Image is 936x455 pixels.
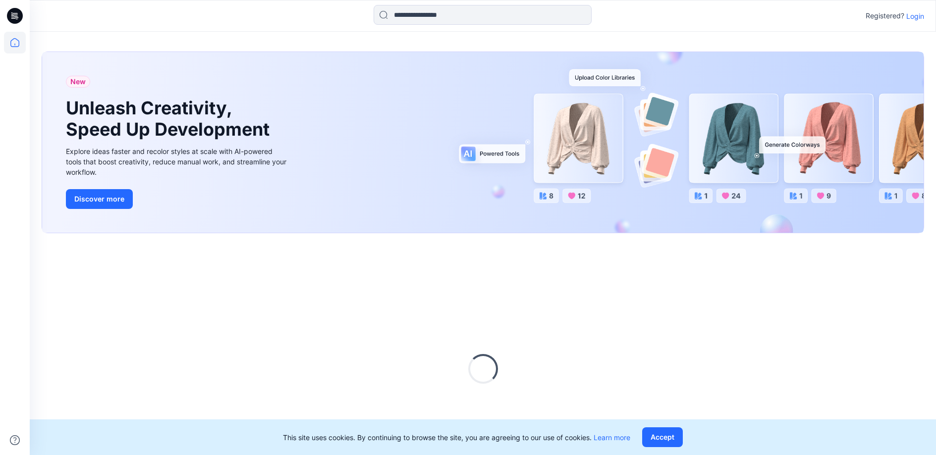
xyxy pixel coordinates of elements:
a: Learn more [594,433,630,442]
p: Login [906,11,924,21]
button: Discover more [66,189,133,209]
span: New [70,76,86,88]
div: Explore ideas faster and recolor styles at scale with AI-powered tools that boost creativity, red... [66,146,289,177]
h1: Unleash Creativity, Speed Up Development [66,98,274,140]
p: Registered? [866,10,904,22]
p: This site uses cookies. By continuing to browse the site, you are agreeing to our use of cookies. [283,432,630,443]
a: Discover more [66,189,289,209]
button: Accept [642,427,683,447]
